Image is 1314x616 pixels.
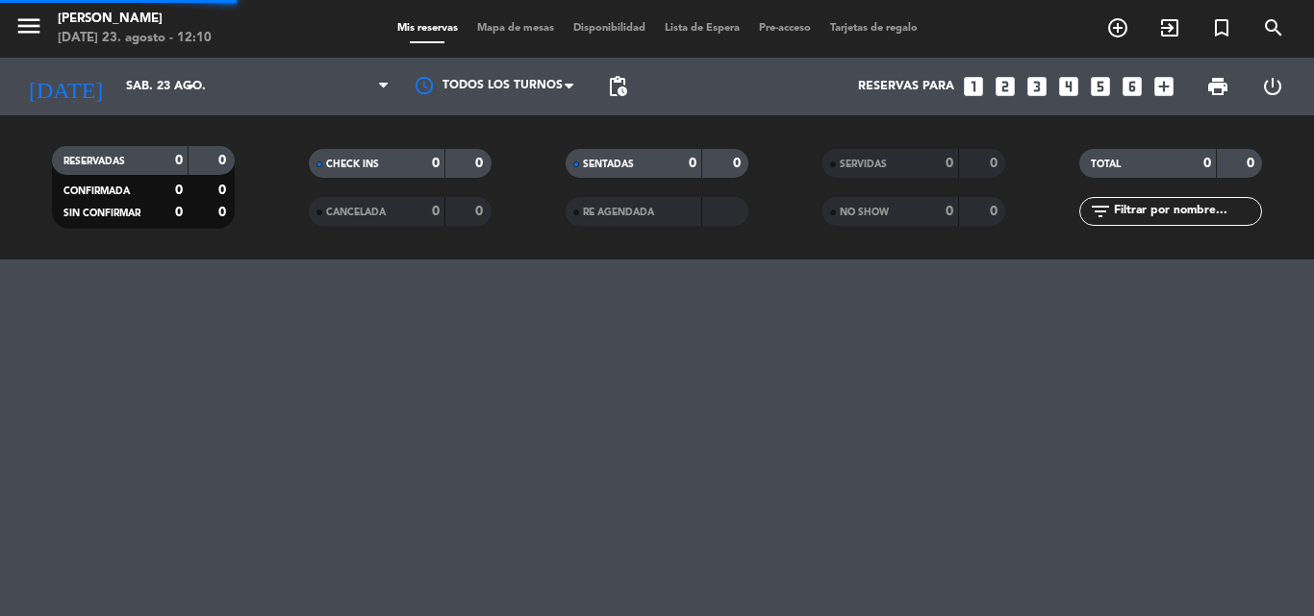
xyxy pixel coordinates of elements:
span: Lista de Espera [655,23,749,34]
strong: 0 [175,184,183,197]
span: Mis reservas [388,23,467,34]
strong: 0 [990,205,1001,218]
span: RE AGENDADA [583,208,654,217]
i: looks_3 [1024,74,1049,99]
strong: 0 [689,157,696,170]
strong: 0 [733,157,745,170]
strong: 0 [946,157,953,170]
i: exit_to_app [1158,16,1181,39]
i: arrow_drop_down [179,75,202,98]
div: LOG OUT [1245,58,1300,115]
span: TOTAL [1091,160,1121,169]
strong: 0 [990,157,1001,170]
strong: 0 [218,206,230,219]
strong: 0 [175,154,183,167]
strong: 0 [475,205,487,218]
div: [DATE] 23. agosto - 12:10 [58,29,212,48]
i: looks_6 [1120,74,1145,99]
i: [DATE] [14,65,116,108]
input: Filtrar por nombre... [1112,201,1261,222]
span: pending_actions [606,75,629,98]
span: CHECK INS [326,160,379,169]
i: looks_one [961,74,986,99]
button: menu [14,12,43,47]
i: looks_5 [1088,74,1113,99]
strong: 0 [946,205,953,218]
span: Pre-acceso [749,23,821,34]
span: SERVIDAS [840,160,887,169]
span: print [1206,75,1229,98]
span: Reservas para [858,80,954,93]
span: CONFIRMADA [63,186,130,196]
i: filter_list [1089,200,1112,223]
i: add_box [1151,74,1176,99]
div: [PERSON_NAME] [58,10,212,29]
i: looks_two [993,74,1018,99]
strong: 0 [175,206,183,219]
strong: 0 [218,184,230,197]
span: SIN CONFIRMAR [63,209,140,218]
span: Tarjetas de regalo [821,23,927,34]
i: looks_4 [1056,74,1081,99]
i: menu [14,12,43,40]
span: CANCELADA [326,208,386,217]
i: add_circle_outline [1106,16,1129,39]
span: NO SHOW [840,208,889,217]
strong: 0 [475,157,487,170]
span: Mapa de mesas [467,23,564,34]
i: turned_in_not [1210,16,1233,39]
strong: 0 [1247,157,1258,170]
span: SENTADAS [583,160,634,169]
i: search [1262,16,1285,39]
strong: 0 [432,157,440,170]
strong: 0 [1203,157,1211,170]
span: RESERVADAS [63,157,125,166]
span: Disponibilidad [564,23,655,34]
i: power_settings_new [1261,75,1284,98]
strong: 0 [432,205,440,218]
strong: 0 [218,154,230,167]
